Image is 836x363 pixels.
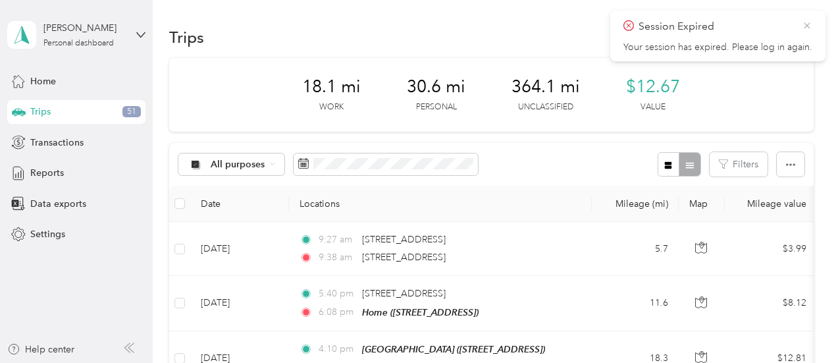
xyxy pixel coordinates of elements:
p: Unclassified [518,101,573,113]
span: [GEOGRAPHIC_DATA] ([STREET_ADDRESS]) [362,344,545,354]
span: Home [30,74,56,88]
td: [DATE] [190,222,289,276]
span: 5:40 pm [319,287,356,301]
span: All purposes [211,160,265,169]
button: Help center [7,343,74,356]
p: Personal [416,101,457,113]
div: Personal dashboard [43,40,114,47]
span: [STREET_ADDRESS] [362,234,446,245]
span: [STREET_ADDRESS] [362,252,446,263]
span: Transactions [30,136,84,150]
th: Locations [289,186,592,222]
span: 364.1 mi [511,76,580,98]
td: 11.6 [592,276,679,331]
td: $3.99 [725,222,817,276]
span: 51 [122,106,141,118]
td: [DATE] [190,276,289,331]
th: Mileage value [725,186,817,222]
span: 30.6 mi [407,76,465,98]
span: Reports [30,166,64,180]
span: Home ([STREET_ADDRESS]) [362,307,479,318]
p: Work [319,101,344,113]
th: Map [679,186,725,222]
p: Session Expired [639,18,793,35]
span: [STREET_ADDRESS] [362,288,446,299]
p: Your session has expired. Please log in again. [623,42,812,53]
span: Settings [30,227,65,241]
iframe: Everlance-gr Chat Button Frame [762,289,836,363]
span: $12.67 [626,76,680,98]
th: Date [190,186,289,222]
td: 5.7 [592,222,679,276]
span: 4:10 pm [319,342,356,356]
div: [PERSON_NAME] [43,21,126,35]
span: Data exports [30,197,86,211]
span: 9:38 am [319,250,356,265]
th: Mileage (mi) [592,186,679,222]
span: 9:27 am [319,233,356,247]
td: $8.12 [725,276,817,331]
span: 6:08 pm [319,305,356,320]
h1: Trips [169,30,204,44]
span: Trips [30,105,51,119]
p: Value [640,101,666,113]
span: 18.1 mi [302,76,361,98]
button: Filters [710,152,768,177]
